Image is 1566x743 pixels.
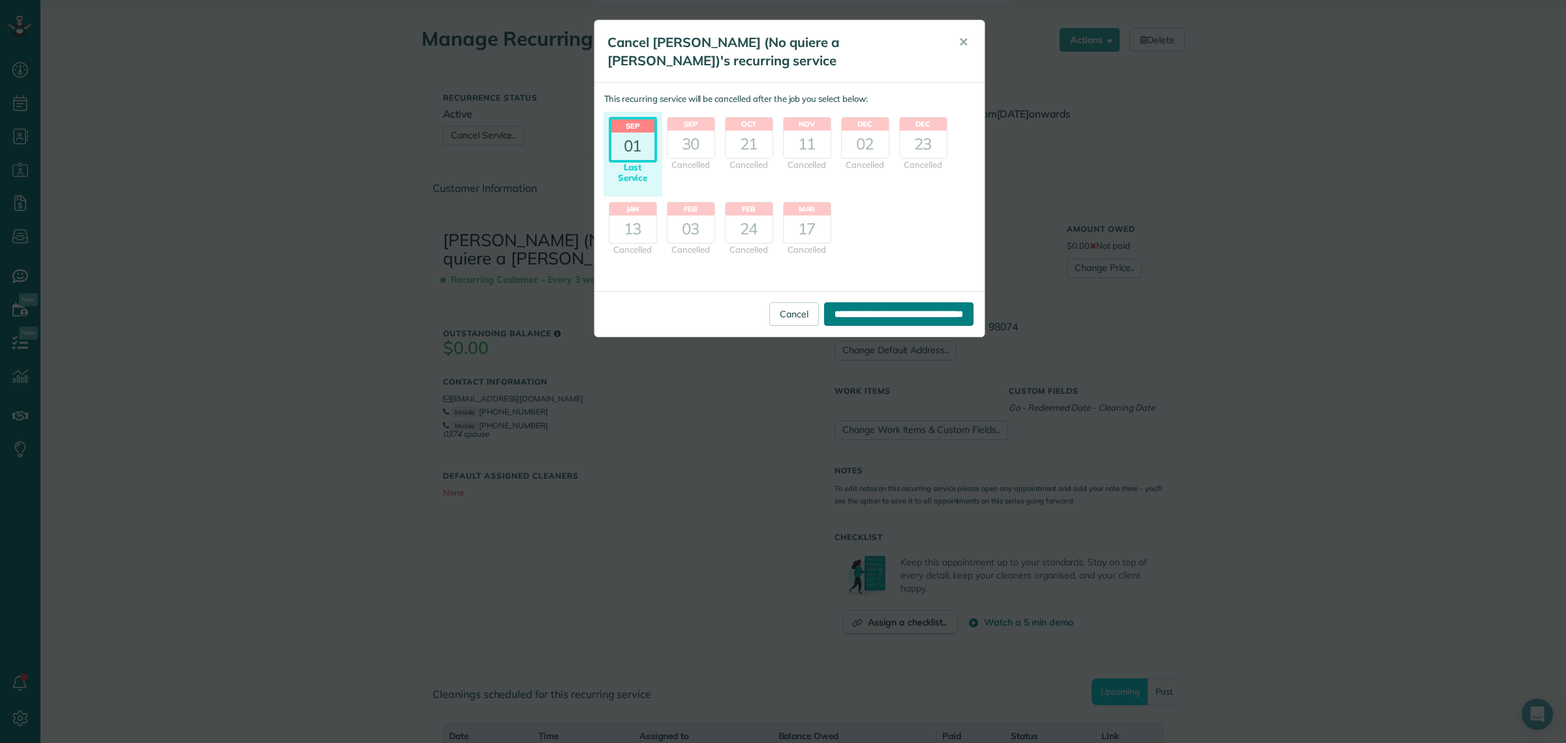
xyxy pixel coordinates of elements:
[726,118,773,131] header: Oct
[668,202,714,215] header: Feb
[784,215,831,243] div: 17
[607,33,940,70] h5: Cancel [PERSON_NAME] (No quiere a [PERSON_NAME])'s recurring service
[609,215,656,243] div: 13
[611,119,654,133] header: Sep
[668,215,714,243] div: 03
[842,118,889,131] header: Dec
[842,131,889,158] div: 02
[900,131,947,158] div: 23
[609,244,657,256] div: Cancelled
[611,133,654,160] div: 01
[667,159,715,171] div: Cancelled
[609,163,657,183] div: Last Service
[609,202,656,215] header: Jan
[726,131,773,158] div: 21
[841,159,889,171] div: Cancelled
[769,302,819,326] a: Cancel
[668,118,714,131] header: Sep
[604,93,975,105] p: This recurring service will be cancelled after the job you select below:
[783,244,831,256] div: Cancelled
[784,131,831,158] div: 11
[784,202,831,215] header: Mar
[668,131,714,158] div: 30
[726,202,773,215] header: Feb
[725,244,773,256] div: Cancelled
[725,159,773,171] div: Cancelled
[784,118,831,131] header: Nov
[899,159,947,171] div: Cancelled
[783,159,831,171] div: Cancelled
[959,35,968,50] span: ✕
[900,118,947,131] header: Dec
[667,244,715,256] div: Cancelled
[726,215,773,243] div: 24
